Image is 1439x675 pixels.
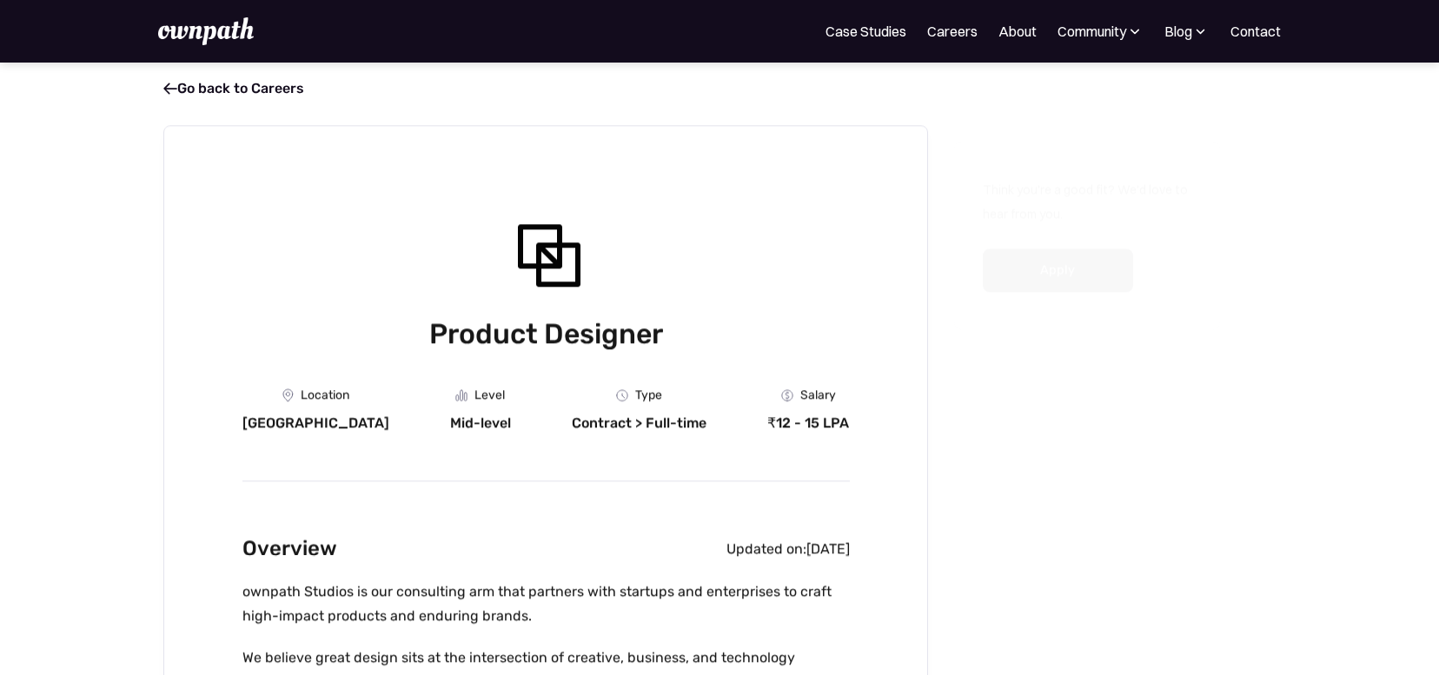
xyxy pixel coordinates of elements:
h2: Overview [242,532,337,566]
img: Graph Icon - Job Board X Webflow Template [455,389,468,401]
a: Go back to Careers [163,80,304,96]
div: Blog [1164,21,1210,42]
img: Money Icon - Job Board X Webflow Template [781,389,793,401]
a: Contact [1230,21,1281,42]
div: [GEOGRAPHIC_DATA] [242,414,389,432]
div: [DATE] [806,540,850,558]
div: Community [1058,21,1126,42]
a: Apply [983,248,1133,292]
p: ownpath Studios is our consulting arm that partners with startups and enterprises to craft high-i... [242,579,850,628]
div: Updated on: [726,540,806,558]
div: Community [1058,21,1144,42]
div: Location [301,388,349,402]
div: Type [635,388,662,402]
a: Careers [927,21,978,42]
div: Blog [1164,21,1192,42]
div: Salary [800,388,836,402]
div: ₹12 - 15 LPA [767,414,849,432]
a: Case Studies [826,21,906,42]
div: Level [474,388,505,402]
div: Contract > Full-time [572,414,706,432]
h1: Product Designer [242,314,850,354]
img: Location Icon - Job Board X Webflow Template [282,388,294,402]
div: Mid-level [450,414,511,432]
span:  [163,80,177,97]
img: Clock Icon - Job Board X Webflow Template [616,389,628,401]
a: About [998,21,1037,42]
p: Think you're a good fit? We'd love to hear from you. [983,177,1191,226]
